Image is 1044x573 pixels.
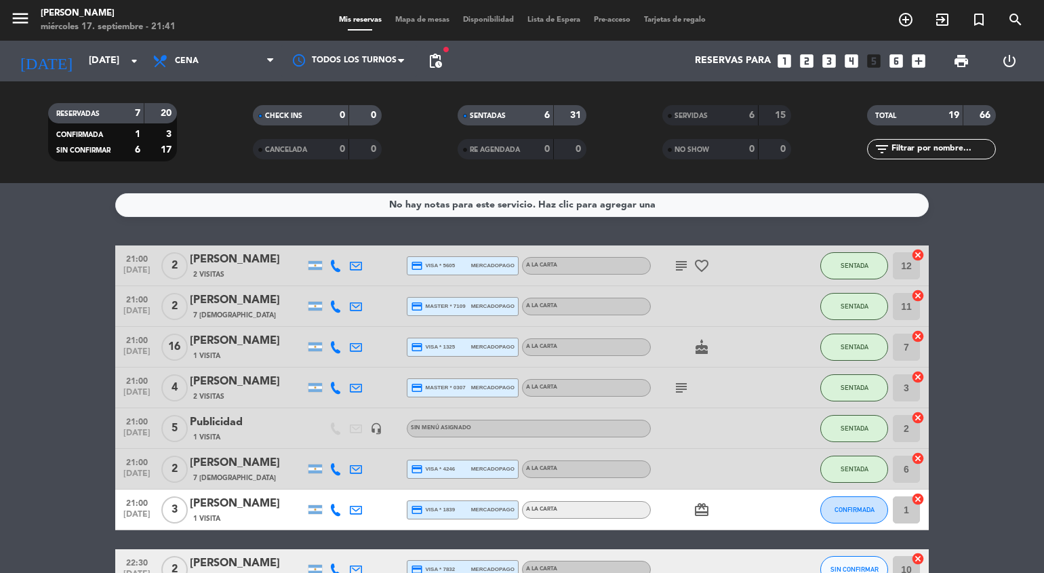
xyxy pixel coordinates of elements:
[971,12,987,28] i: turned_in_not
[820,293,888,320] button: SENTADA
[890,142,995,157] input: Filtrar por nombre...
[911,370,925,384] i: cancel
[193,513,220,524] span: 1 Visita
[980,111,993,120] strong: 66
[843,52,860,70] i: looks_4
[340,144,345,154] strong: 0
[471,505,515,514] span: mercadopago
[10,46,82,76] i: [DATE]
[370,422,382,435] i: headset_mic
[1001,53,1018,69] i: power_settings_new
[953,53,969,69] span: print
[190,292,305,309] div: [PERSON_NAME]
[820,496,888,523] button: CONFIRMADA
[120,429,154,444] span: [DATE]
[190,414,305,431] div: Publicidad
[265,146,307,153] span: CANCELADA
[120,307,154,322] span: [DATE]
[427,53,443,69] span: pending_actions
[120,250,154,266] span: 21:00
[10,8,31,33] button: menu
[865,52,883,70] i: looks_5
[193,432,220,443] span: 1 Visita
[471,383,515,392] span: mercadopago
[695,56,771,66] span: Reservas para
[120,554,154,570] span: 22:30
[120,510,154,526] span: [DATE]
[190,373,305,391] div: [PERSON_NAME]
[161,456,188,483] span: 2
[166,130,174,139] strong: 3
[841,424,868,432] span: SENTADA
[830,566,879,573] span: SIN CONFIRMAR
[193,473,276,483] span: 7 [DEMOGRAPHIC_DATA]
[521,16,587,24] span: Lista de Espera
[411,463,423,475] i: credit_card
[526,466,557,471] span: A LA CARTA
[576,144,584,154] strong: 0
[411,382,466,394] span: master * 0307
[875,113,896,119] span: TOTAL
[120,266,154,281] span: [DATE]
[41,7,176,20] div: [PERSON_NAME]
[161,374,188,401] span: 4
[411,504,423,516] i: credit_card
[120,332,154,347] span: 21:00
[470,146,520,153] span: RE AGENDADA
[587,16,637,24] span: Pre-acceso
[411,341,423,353] i: credit_card
[388,16,456,24] span: Mapa de mesas
[898,12,914,28] i: add_circle_outline
[41,20,176,34] div: miércoles 17. septiembre - 21:41
[411,300,423,313] i: credit_card
[411,300,466,313] span: master * 7109
[911,492,925,506] i: cancel
[332,16,388,24] span: Mis reservas
[120,413,154,429] span: 21:00
[120,291,154,307] span: 21:00
[673,380,689,396] i: subject
[135,145,140,155] strong: 6
[694,502,710,518] i: card_giftcard
[526,344,557,349] span: A LA CARTA
[411,341,455,353] span: visa * 1325
[135,108,140,118] strong: 7
[340,111,345,120] strong: 0
[544,111,550,120] strong: 6
[910,52,927,70] i: add_box
[175,56,199,66] span: Cena
[841,384,868,391] span: SENTADA
[911,248,925,262] i: cancel
[911,411,925,424] i: cancel
[820,374,888,401] button: SENTADA
[675,146,709,153] span: NO SHOW
[820,456,888,483] button: SENTADA
[874,141,890,157] i: filter_list
[456,16,521,24] span: Disponibilidad
[371,144,379,154] strong: 0
[56,111,100,117] span: RESERVADAS
[911,452,925,465] i: cancel
[371,111,379,120] strong: 0
[126,53,142,69] i: arrow_drop_down
[841,343,868,351] span: SENTADA
[135,130,140,139] strong: 1
[470,113,506,119] span: SENTADAS
[675,113,708,119] span: SERVIDAS
[411,382,423,394] i: credit_card
[265,113,302,119] span: CHECK INS
[471,465,515,473] span: mercadopago
[471,261,515,270] span: mercadopago
[190,332,305,350] div: [PERSON_NAME]
[120,494,154,510] span: 21:00
[798,52,816,70] i: looks_two
[820,334,888,361] button: SENTADA
[161,293,188,320] span: 2
[694,339,710,355] i: cake
[637,16,712,24] span: Tarjetas de regalo
[161,145,174,155] strong: 17
[934,12,950,28] i: exit_to_app
[10,8,31,28] i: menu
[193,351,220,361] span: 1 Visita
[835,506,875,513] span: CONFIRMADA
